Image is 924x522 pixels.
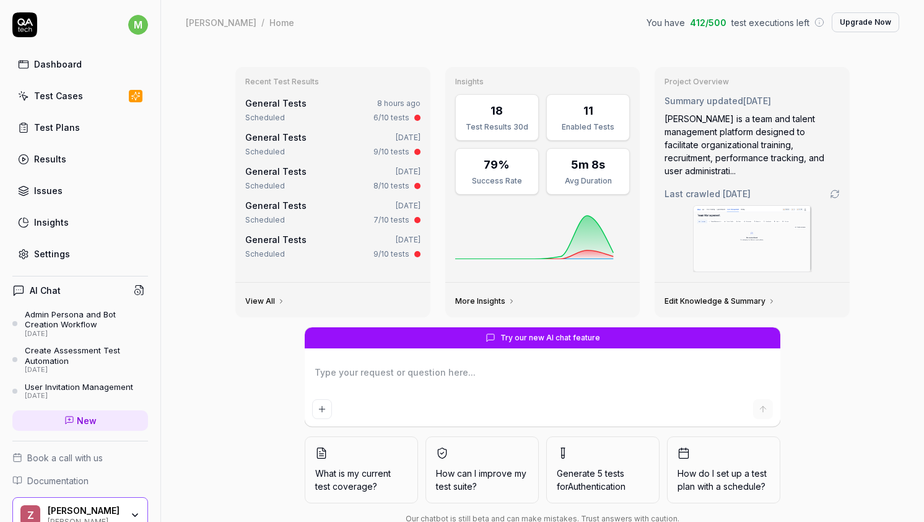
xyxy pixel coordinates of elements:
a: General Tests [245,234,307,245]
button: What is my current test coverage? [305,436,418,503]
button: How do I set up a test plan with a schedule? [667,436,780,503]
a: Issues [12,179,148,203]
div: Scheduled [245,112,285,123]
div: Enabled Tests [554,122,622,133]
span: New [77,414,97,427]
div: Home [269,16,294,29]
span: test executions left [731,16,809,29]
div: Scheduled [245,146,285,157]
span: You have [647,16,685,29]
a: General Tests[DATE]Scheduled9/10 tests [243,128,423,160]
a: General Tests [245,132,307,143]
a: View All [245,296,285,306]
button: Add attachment [312,399,332,419]
a: Admin Persona and Bot Creation Workflow[DATE] [12,309,148,338]
div: Success Rate [463,175,531,187]
button: How can I improve my test suite? [425,436,539,503]
div: Issues [34,184,63,197]
a: General Tests [245,200,307,211]
time: [DATE] [396,133,421,142]
div: [DATE] [25,330,148,338]
a: Dashboard [12,52,148,76]
span: 412 / 500 [690,16,726,29]
div: 7/10 tests [373,215,409,226]
a: Book a call with us [12,451,148,464]
div: 79% [484,156,510,173]
a: Results [12,147,148,171]
div: Test Plans [34,121,80,134]
a: Go to crawling settings [830,189,840,199]
h3: Recent Test Results [245,77,421,87]
time: [DATE] [396,201,421,210]
span: How can I improve my test suite? [436,467,528,493]
a: General Tests [245,98,307,108]
h3: Insights [455,77,630,87]
span: Documentation [27,474,89,487]
a: General Tests[DATE]Scheduled9/10 tests [243,231,423,262]
button: Generate 5 tests forAuthentication [546,436,660,503]
div: [PERSON_NAME] [186,16,256,29]
a: Documentation [12,474,148,487]
div: [PERSON_NAME] is a team and talent management platform designed to facilitate organizational trai... [665,112,840,177]
a: General Tests[DATE]Scheduled7/10 tests [243,197,423,228]
span: Summary updated [665,95,743,106]
span: Book a call with us [27,451,103,464]
a: New [12,410,148,431]
div: Scheduled [245,215,285,226]
button: m [128,12,148,37]
div: Insights [34,216,69,229]
div: 5m 8s [571,156,605,173]
h3: Project Overview [665,77,840,87]
div: 11 [583,102,593,119]
div: 9/10 tests [373,146,409,157]
div: 9/10 tests [373,249,409,260]
div: User Invitation Management [25,382,133,392]
div: Settings [34,247,70,260]
div: Scheduled [245,180,285,192]
time: [DATE] [743,95,771,106]
a: Settings [12,242,148,266]
div: Dashboard [34,58,82,71]
div: Create Assessment Test Automation [25,345,148,366]
h4: AI Chat [30,284,61,297]
a: Test Plans [12,115,148,139]
span: What is my current test coverage? [315,467,408,493]
div: 18 [490,102,503,119]
span: Generate 5 tests for Authentication [557,468,625,492]
a: General Tests [245,166,307,177]
div: [DATE] [25,366,148,374]
span: Last crawled [665,187,751,200]
a: User Invitation Management[DATE] [12,382,148,400]
div: Test Results 30d [463,122,531,133]
a: Test Cases [12,84,148,108]
div: [DATE] [25,392,133,400]
a: Insights [12,210,148,234]
div: 6/10 tests [373,112,409,123]
a: General Tests8 hours agoScheduled6/10 tests [243,94,423,126]
time: [DATE] [396,235,421,244]
time: [DATE] [723,188,751,199]
time: [DATE] [396,167,421,176]
time: 8 hours ago [377,99,421,108]
a: Create Assessment Test Automation[DATE] [12,345,148,374]
span: How do I set up a test plan with a schedule? [678,467,770,493]
div: Admin Persona and Bot Creation Workflow [25,309,148,330]
a: More Insights [455,296,515,306]
button: Upgrade Now [832,12,899,32]
div: Avg Duration [554,175,622,187]
div: 8/10 tests [373,180,409,192]
img: Screenshot [694,206,811,272]
a: General Tests[DATE]Scheduled8/10 tests [243,162,423,194]
div: Scheduled [245,249,285,260]
span: Try our new AI chat feature [500,332,600,343]
a: Edit Knowledge & Summary [665,296,775,306]
div: Test Cases [34,89,83,102]
span: m [128,15,148,35]
div: Results [34,153,66,166]
div: Zell [48,505,122,516]
div: / [261,16,264,29]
